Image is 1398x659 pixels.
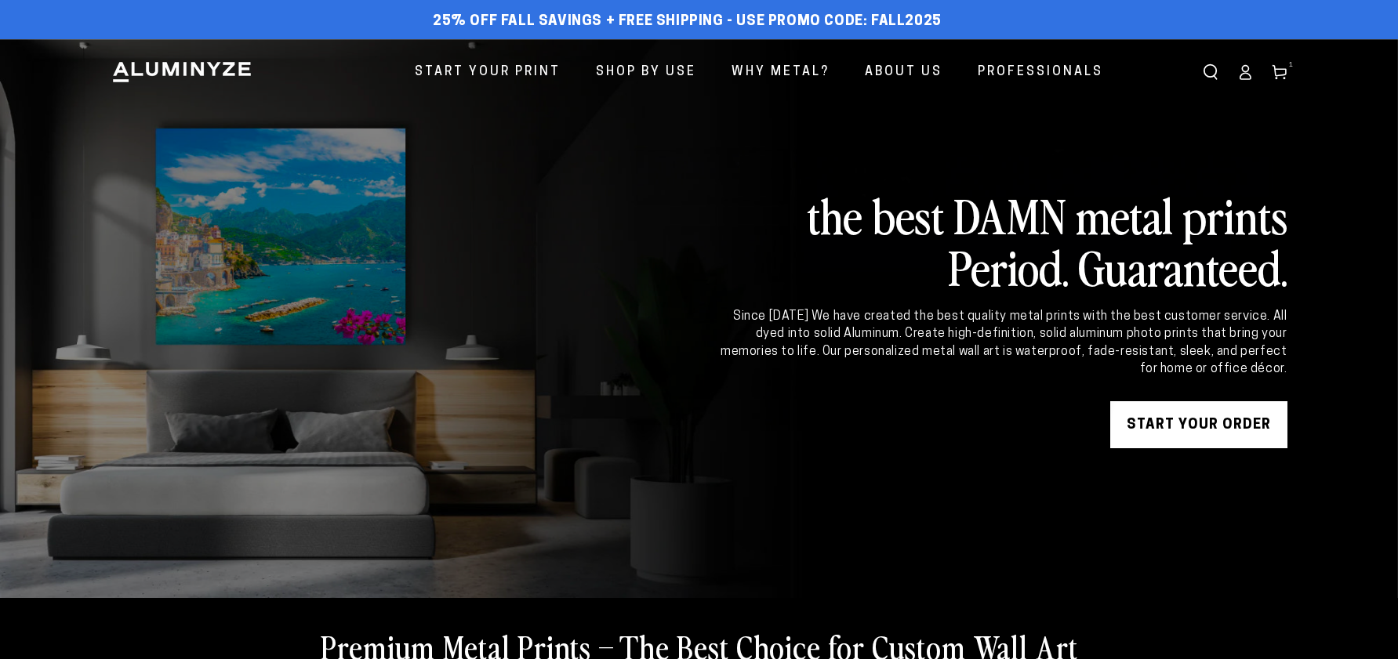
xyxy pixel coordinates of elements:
a: Shop By Use [584,52,708,93]
a: Start Your Print [403,52,572,93]
img: Aluminyze [111,60,252,84]
a: START YOUR Order [1110,401,1287,448]
span: Why Metal? [732,61,830,84]
span: 1 [1289,60,1294,71]
span: Shop By Use [596,61,696,84]
span: Start Your Print [415,61,561,84]
span: About Us [865,61,942,84]
div: Since [DATE] We have created the best quality metal prints with the best customer service. All dy... [718,308,1287,378]
summary: Search our site [1193,55,1228,89]
a: Why Metal? [720,52,841,93]
span: Professionals [978,61,1103,84]
a: Professionals [966,52,1115,93]
h2: the best DAMN metal prints Period. Guaranteed. [718,189,1287,292]
span: 25% off FALL Savings + Free Shipping - Use Promo Code: FALL2025 [433,13,942,31]
a: About Us [853,52,954,93]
